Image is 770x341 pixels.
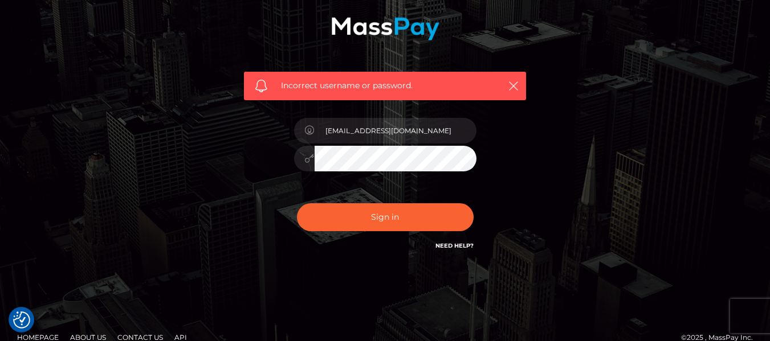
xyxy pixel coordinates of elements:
button: Consent Preferences [13,311,30,328]
img: Revisit consent button [13,311,30,328]
span: Incorrect username or password. [281,80,489,92]
button: Sign in [297,203,474,231]
a: Need Help? [435,242,474,249]
input: Username... [315,118,476,143]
